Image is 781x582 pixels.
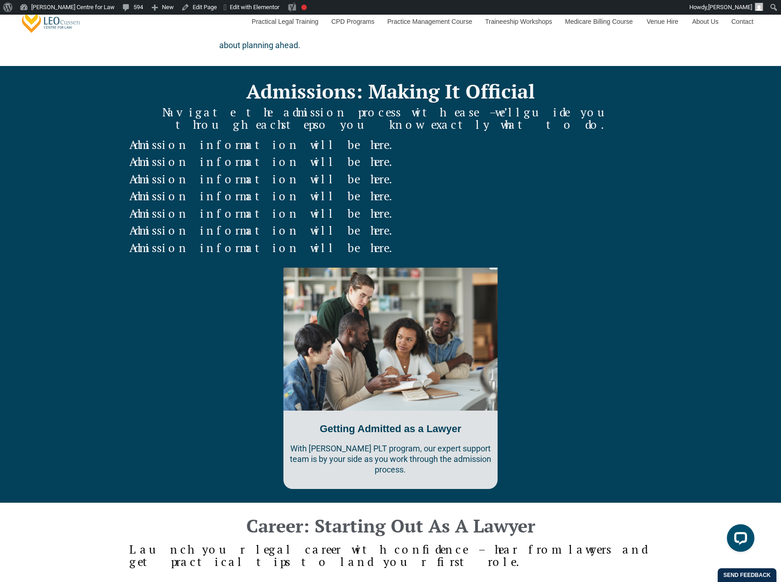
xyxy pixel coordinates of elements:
a: Contact [725,2,760,41]
span: Admission information will be here. [129,154,394,169]
span: Edit with Elementor [230,4,279,11]
a: Practical Legal Training [245,2,325,41]
a: About Us [685,2,725,41]
span: we’ll [495,104,524,120]
p: With [PERSON_NAME] PLT program, our expert support team is by your side as you work through the a... [283,443,498,475]
span: guide you through each [176,104,619,132]
h2: Career: Starting Out As A Lawyer [129,516,652,535]
a: Traineeship Workshops [478,2,558,41]
span: Admission information will be here. [129,137,394,152]
a: [PERSON_NAME] Centre for Law [21,7,82,33]
a: Getting Admitted as a Lawyer [320,423,461,434]
iframe: LiveChat chat widget [720,521,758,559]
div: Focus keyphrase not set [301,5,307,10]
a: Venue Hire [640,2,685,41]
a: CPD Programs [324,2,380,41]
span: Admission information will be here. [129,240,394,255]
a: Practice Management Course [381,2,478,41]
span: Admission information will be here. [129,223,394,238]
span: Launch your legal career with confidence – hear from lawyers and get practical tips to land your ... [129,542,647,570]
span: Navigate the admission process with ease – [162,104,495,120]
a: Medicare Billing Course [558,2,640,41]
span: step [281,117,314,132]
span: Admission information will be here. [129,171,394,187]
h2: Admissions: Making It Official [129,80,652,103]
span: Admission information will be here. [129,188,394,203]
span: [PERSON_NAME] [708,4,752,11]
span: so you know exactly what to do. [314,117,606,132]
span: Admission information will be here. [129,206,394,221]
